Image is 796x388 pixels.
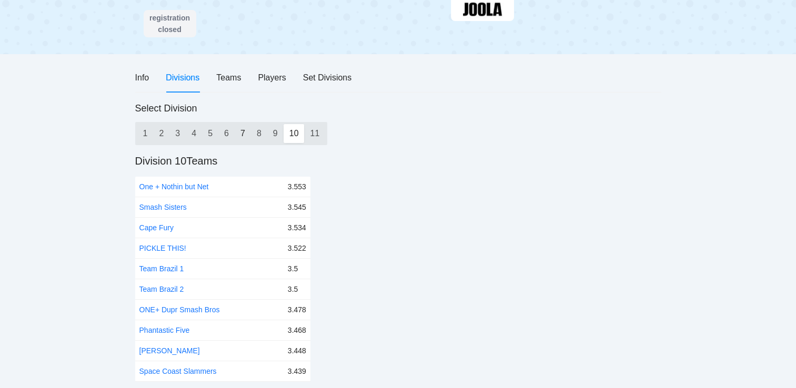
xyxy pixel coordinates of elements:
[284,258,310,279] td: 3.5
[218,124,235,143] div: 6
[267,124,284,143] div: 9
[284,197,310,217] td: 3.545
[258,71,286,84] div: Players
[166,71,199,84] div: Divisions
[235,124,251,143] div: 7
[284,217,310,238] td: 3.534
[139,305,220,314] a: ONE+ Dupr Smash Bros
[284,279,310,299] td: 3.5
[284,299,310,320] td: 3.478
[139,244,186,252] a: PICKLE THIS!
[304,124,325,143] div: 11
[135,101,661,116] div: Select Division
[284,361,310,381] td: 3.439
[139,203,187,211] a: Smash Sisters
[284,340,310,361] td: 3.448
[135,154,661,168] h2: Division 10 Teams
[139,285,184,293] a: Team Brazil 2
[303,71,351,84] div: Set Divisions
[202,124,218,143] div: 5
[284,124,305,143] div: 10
[139,182,209,191] a: One + Nothin but Net
[216,71,241,84] div: Teams
[147,12,193,35] div: registration closed
[251,124,267,143] div: 8
[139,223,174,232] a: Cape Fury
[135,71,149,84] div: Info
[139,326,190,334] a: Phantastic Five
[153,124,169,143] div: 2
[284,320,310,340] td: 3.468
[186,124,202,143] div: 4
[169,124,186,143] div: 3
[139,367,217,375] a: Space Coast Slammers
[139,346,200,355] a: [PERSON_NAME]
[139,264,184,273] a: Team Brazil 1
[137,124,154,143] div: 1
[284,238,310,258] td: 3.522
[284,177,310,197] td: 3.553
